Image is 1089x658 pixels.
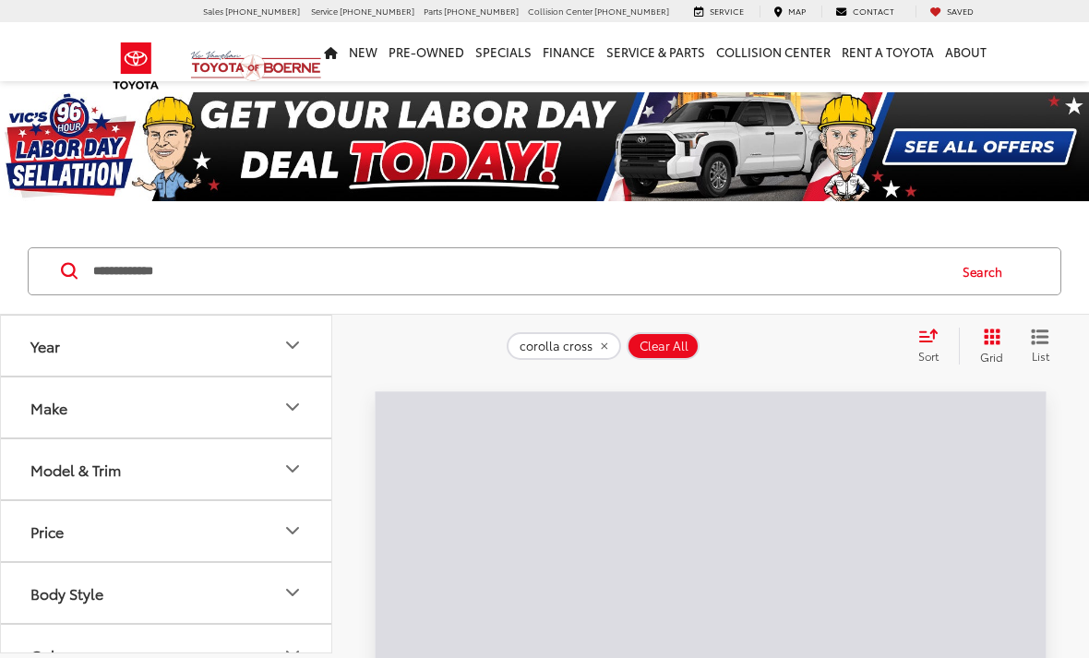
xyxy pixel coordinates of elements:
a: Finance [537,22,601,81]
a: Service [680,6,758,18]
a: Pre-Owned [383,22,470,81]
span: [PHONE_NUMBER] [594,5,669,17]
button: Search [945,248,1029,294]
button: Clear All [627,332,700,360]
a: Service & Parts: Opens in a new tab [601,22,711,81]
span: Service [710,5,744,17]
div: Model & Trim [30,461,121,478]
button: Select sort value [909,328,959,365]
button: Body StyleBody Style [1,563,333,623]
span: Service [311,5,338,17]
span: Clear All [640,339,688,353]
a: My Saved Vehicles [915,6,987,18]
span: Contact [853,5,894,17]
span: Saved [947,5,974,17]
div: Model & Trim [281,458,304,480]
a: Collision Center [711,22,836,81]
a: New [343,22,383,81]
a: Specials [470,22,537,81]
button: Grid View [959,328,1017,365]
a: Contact [821,6,908,18]
span: Sales [203,5,223,17]
span: [PHONE_NUMBER] [225,5,300,17]
button: Model & TrimModel & Trim [1,439,333,499]
button: PricePrice [1,501,333,561]
div: Price [30,522,64,540]
span: List [1031,348,1049,364]
a: Home [318,22,343,81]
button: MakeMake [1,377,333,437]
span: Parts [424,5,442,17]
span: Grid [980,349,1003,365]
div: Body Style [281,581,304,604]
a: Map [760,6,820,18]
img: Toyota [102,36,171,96]
button: List View [1017,328,1063,365]
div: Make [281,396,304,418]
span: [PHONE_NUMBER] [340,5,414,17]
div: Year [30,337,60,354]
span: [PHONE_NUMBER] [444,5,519,17]
div: Body Style [30,584,103,602]
button: remove corolla%20cross [507,332,621,360]
button: YearYear [1,316,333,376]
span: Sort [918,348,939,364]
div: Price [281,520,304,542]
span: Collision Center [528,5,592,17]
img: Vic Vaughan Toyota of Boerne [190,50,322,82]
div: Year [281,334,304,356]
a: Rent a Toyota [836,22,939,81]
a: About [939,22,992,81]
input: Search by Make, Model, or Keyword [91,249,945,293]
div: Make [30,399,67,416]
span: Map [788,5,806,17]
span: corolla cross [520,339,592,353]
